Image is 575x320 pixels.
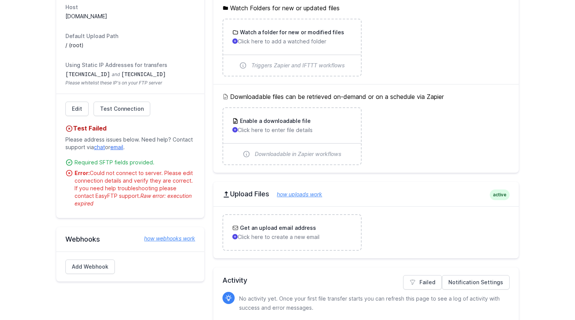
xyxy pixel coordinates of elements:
[110,144,123,150] a: email
[75,170,90,176] strong: Error:
[537,282,566,311] iframe: Drift Widget Chat Controller
[100,105,144,113] span: Test Connection
[65,80,195,86] span: Please whitelist these IP's on your FTP server
[442,275,510,290] a: Notification Settings
[112,72,120,77] span: and
[269,191,322,197] a: how uploads work
[490,189,510,200] span: active
[222,3,510,13] h5: Watch Folders for new or updated files
[238,117,311,125] h3: Enable a downloadable file
[65,61,195,69] dt: Using Static IP Addresses for transfers
[403,275,442,290] a: Failed
[65,13,195,20] dd: [DOMAIN_NAME]
[223,19,361,76] a: Watch a folder for new or modified files Click here to add a watched folder Triggers Zapier and I...
[65,3,195,11] dt: Host
[223,215,361,250] a: Get an upload email address Click here to create a new email
[94,144,105,150] a: chat
[232,126,351,134] p: Click here to enter file details
[223,108,361,164] a: Enable a downloadable file Click here to enter file details Downloadable in Zapier workflows
[65,260,115,274] a: Add Webhook
[65,72,110,78] code: [TECHNICAL_ID]
[75,169,195,207] div: Could not connect to server. Please edit connection details and verify they are correct. If you n...
[94,102,150,116] a: Test Connection
[232,38,351,45] p: Click here to add a watched folder
[137,235,195,242] a: how webhooks work
[65,133,195,154] p: Please address issues below. Need help? Contact support via or .
[222,275,510,286] h2: Activity
[65,102,89,116] a: Edit
[75,159,195,166] div: Required SFTP fields provided.
[65,41,195,49] dd: / (root)
[65,124,195,133] h4: Test Failed
[232,233,351,241] p: Click here to create a new email
[255,150,342,158] span: Downloadable in Zapier workflows
[222,92,510,101] h5: Downloadable files can be retrieved on-demand or on a schedule via Zapier
[65,32,195,40] dt: Default Upload Path
[238,29,344,36] h3: Watch a folder for new or modified files
[238,224,316,232] h3: Get an upload email address
[65,235,195,244] h2: Webhooks
[251,62,345,69] span: Triggers Zapier and IFTTT workflows
[222,189,510,199] h2: Upload Files
[121,72,166,78] code: [TECHNICAL_ID]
